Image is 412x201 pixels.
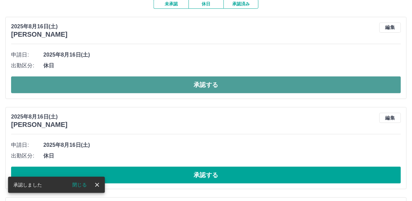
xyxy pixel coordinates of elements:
[43,62,401,70] span: 休日
[11,167,401,183] button: 承認する
[43,51,401,59] span: 2025年8月16日(土)
[11,76,401,93] button: 承認する
[379,113,401,123] button: 編集
[92,180,102,190] button: close
[11,62,43,70] span: 出勤区分:
[379,23,401,33] button: 編集
[13,179,42,191] div: 承認しました
[11,152,43,160] span: 出勤区分:
[11,23,68,31] p: 2025年8月16日(土)
[11,113,68,121] p: 2025年8月16日(土)
[11,141,43,149] span: 申請日:
[11,31,68,38] h3: [PERSON_NAME]
[43,152,401,160] span: 休日
[11,121,68,129] h3: [PERSON_NAME]
[43,141,401,149] span: 2025年8月16日(土)
[11,51,43,59] span: 申請日:
[67,180,92,190] button: 閉じる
